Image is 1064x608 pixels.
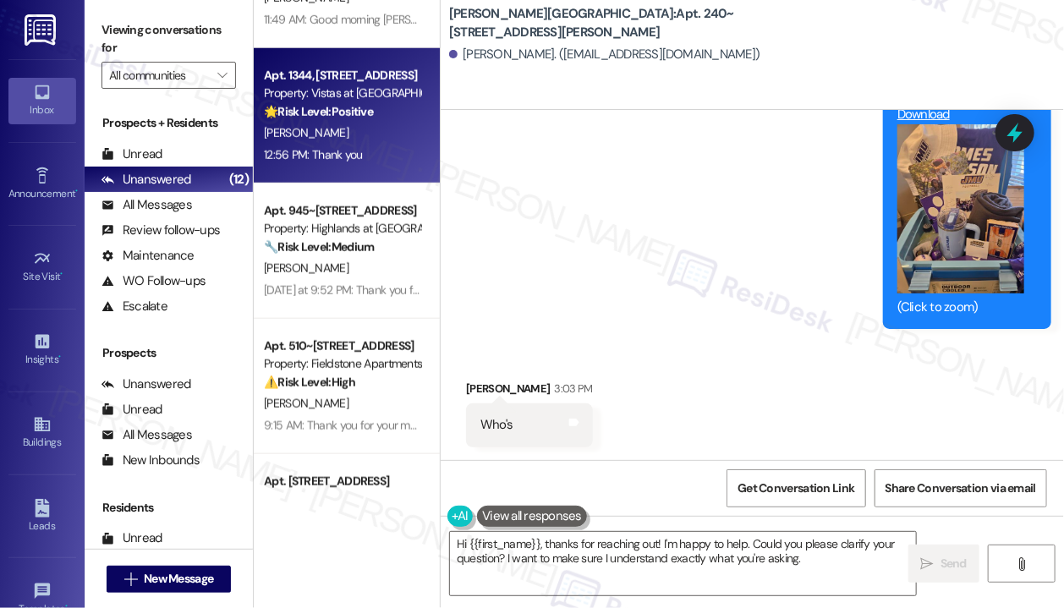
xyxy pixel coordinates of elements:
div: Unanswered [101,171,191,189]
div: 12:56 PM: Thank you [264,147,363,162]
div: Review follow-ups [101,222,220,239]
span: Send [941,555,967,572]
a: Inbox [8,78,76,123]
button: Send [908,545,979,583]
img: ResiDesk Logo [25,14,59,46]
div: Maintenance [101,247,195,265]
div: Residents [85,499,253,517]
input: All communities [109,62,209,89]
span: Share Conversation via email [886,479,1036,497]
button: New Message [107,566,232,593]
div: Property: Highlands at [GEOGRAPHIC_DATA] Apartments [264,220,420,238]
i:  [1015,557,1028,571]
div: All Messages [101,426,192,444]
div: Unanswered [101,375,191,393]
div: Who's [480,416,513,434]
div: All Messages [101,196,192,214]
div: Apt. 945~[STREET_ADDRESS] [264,202,420,220]
div: Apt. 510~[STREET_ADDRESS] [264,337,420,355]
strong: ⚠️ Risk Level: High [264,375,355,390]
div: Apt. 1344, [STREET_ADDRESS] [264,67,420,85]
div: New Inbounds [101,452,200,469]
div: [PERSON_NAME]. ([EMAIL_ADDRESS][DOMAIN_NAME]) [449,46,760,63]
div: WO Follow-ups [101,272,206,290]
span: [PERSON_NAME] [264,396,348,411]
div: Prospects + Residents [85,114,253,132]
div: Property: Vistas at [GEOGRAPHIC_DATA] [264,85,420,102]
div: Prospects [85,344,253,362]
button: Share Conversation via email [875,469,1047,507]
i:  [217,68,227,82]
span: New Message [144,570,213,588]
strong: 🌟 Risk Level: Positive [264,104,373,119]
div: 3:03 PM [551,380,593,397]
span: • [61,268,63,280]
span: [PERSON_NAME] [264,260,348,276]
button: Zoom image [897,124,1024,293]
a: Leads [8,494,76,540]
button: Get Conversation Link [727,469,865,507]
a: Site Visit • [8,244,76,290]
textarea: Hi {{first_name}}, thanks for reaching out! I'm happy to help. Could you please clarify your ques... [450,532,916,595]
a: Insights • [8,327,76,373]
span: Get Conversation Link [738,479,854,497]
i:  [124,572,137,586]
a: Buildings [8,410,76,456]
span: [PERSON_NAME] [264,125,348,140]
i:  [921,557,934,571]
div: Unread [101,401,162,419]
strong: 🔧 Risk Level: Medium [264,239,374,255]
div: Escalate [101,298,167,315]
div: (Click to zoom) [897,299,1024,316]
div: [PERSON_NAME] [466,380,593,403]
b: [PERSON_NAME][GEOGRAPHIC_DATA]: Apt. 240~[STREET_ADDRESS][PERSON_NAME] [449,5,787,41]
div: Unread [101,529,162,547]
div: Apt. [STREET_ADDRESS] [264,473,420,490]
span: • [75,185,78,197]
div: Property: Fieldstone Apartments [264,355,420,373]
div: (12) [225,167,253,193]
span: • [58,351,61,363]
div: Unread [101,145,162,163]
label: Viewing conversations for [101,17,236,62]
